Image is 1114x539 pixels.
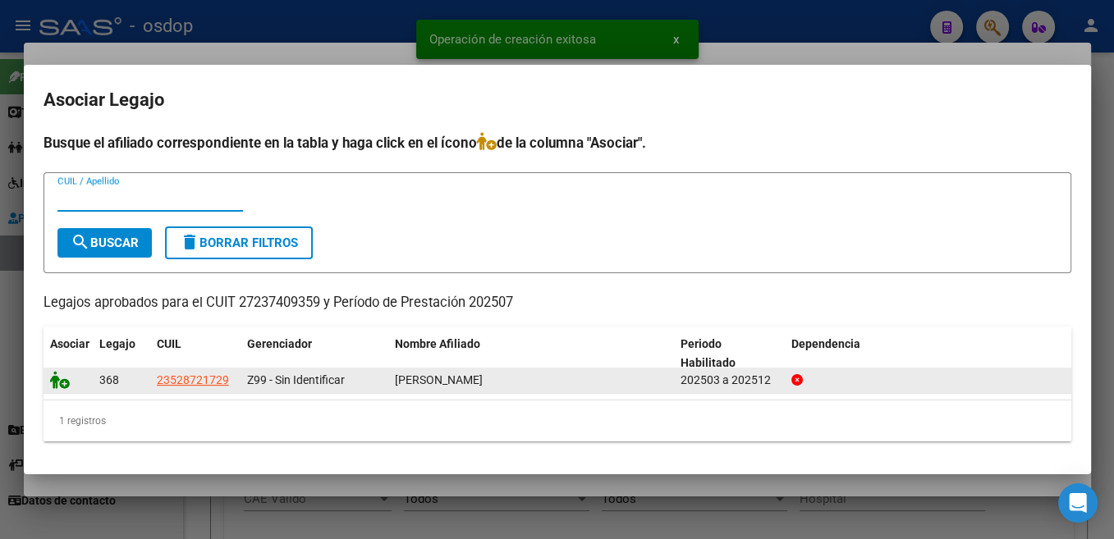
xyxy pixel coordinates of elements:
p: Legajos aprobados para el CUIT 27237409359 y Período de Prestación 202507 [44,293,1071,313]
div: 1 registros [44,400,1071,441]
datatable-header-cell: Legajo [93,327,150,381]
button: Borrar Filtros [165,226,313,259]
datatable-header-cell: Asociar [44,327,93,381]
div: 202503 a 202512 [681,371,778,390]
h2: Asociar Legajo [44,85,1071,116]
span: Dependencia [791,337,860,350]
span: 23528721729 [157,373,229,386]
mat-icon: search [71,232,90,252]
span: Asociar [50,337,89,350]
span: CUIL [157,337,181,350]
span: Nombre Afiliado [395,337,480,350]
datatable-header-cell: Periodo Habilitado [674,327,785,381]
span: Legajo [99,337,135,350]
datatable-header-cell: Dependencia [785,327,1071,381]
span: 368 [99,373,119,386]
span: Gerenciador [247,337,312,350]
button: Buscar [57,228,152,258]
h4: Busque el afiliado correspondiente en la tabla y haga click en el ícono de la columna "Asociar". [44,132,1071,153]
datatable-header-cell: Nombre Afiliado [388,327,675,381]
span: Z99 - Sin Identificar [247,373,345,386]
span: Borrar Filtros [180,235,298,250]
mat-icon: delete [180,232,199,252]
datatable-header-cell: Gerenciador [241,327,388,381]
span: Buscar [71,235,139,250]
datatable-header-cell: CUIL [150,327,241,381]
div: Open Intercom Messenger [1058,483,1098,523]
span: ALMARA DIAZ LAZARO HERNAN [395,373,483,386]
span: Periodo Habilitado [681,337,736,369]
